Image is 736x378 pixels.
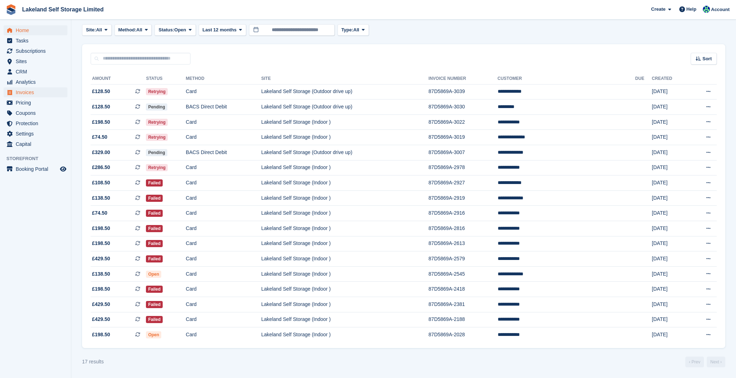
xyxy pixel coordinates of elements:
[154,24,196,36] button: Status: Open
[428,206,497,221] td: 87D5869A-2916
[652,297,689,312] td: [DATE]
[428,282,497,297] td: 87D5869A-2418
[118,26,137,34] span: Method:
[146,210,163,217] span: Failed
[16,98,59,108] span: Pricing
[652,145,689,160] td: [DATE]
[4,164,67,174] a: menu
[6,4,16,15] img: stora-icon-8386f47178a22dfd0bd8f6a31ec36ba5ce8667c1dd55bd0f319d3a0aa187defe.svg
[4,87,67,97] a: menu
[652,327,689,342] td: [DATE]
[711,6,730,13] span: Account
[4,25,67,35] a: menu
[146,73,186,85] th: Status
[4,67,67,77] a: menu
[199,24,246,36] button: Last 12 months
[261,221,428,236] td: Lakeland Self Storage (Indoor )
[16,77,59,87] span: Analytics
[652,84,689,99] td: [DATE]
[92,255,110,262] span: £429.50
[428,221,497,236] td: 87D5869A-2816
[4,129,67,139] a: menu
[91,73,146,85] th: Amount
[428,160,497,175] td: 87D5869A-2978
[4,139,67,149] a: menu
[261,297,428,312] td: Lakeland Self Storage (Indoor )
[92,209,107,217] span: £74.50
[186,175,261,191] td: Card
[428,327,497,342] td: 87D5869A-2028
[261,312,428,327] td: Lakeland Self Storage (Indoor )
[19,4,107,15] a: Lakeland Self Storage Limited
[261,327,428,342] td: Lakeland Self Storage (Indoor )
[146,271,161,278] span: Open
[261,236,428,251] td: Lakeland Self Storage (Indoor )
[92,103,110,111] span: £128.50
[16,36,59,46] span: Tasks
[428,130,497,145] td: 87D5869A-3019
[261,99,428,115] td: Lakeland Self Storage (Outdoor drive up)
[703,6,710,13] img: Steve Aynsley
[4,98,67,108] a: menu
[92,164,110,171] span: £286.50
[146,301,163,308] span: Failed
[92,149,110,156] span: £329.00
[16,108,59,118] span: Coupons
[186,297,261,312] td: Card
[428,266,497,282] td: 87D5869A-2545
[186,84,261,99] td: Card
[16,118,59,128] span: Protection
[146,225,163,232] span: Failed
[428,114,497,130] td: 87D5869A-3022
[261,160,428,175] td: Lakeland Self Storage (Indoor )
[186,266,261,282] td: Card
[428,251,497,267] td: 87D5869A-2579
[428,236,497,251] td: 87D5869A-2613
[16,139,59,149] span: Capital
[261,190,428,206] td: Lakeland Self Storage (Indoor )
[92,301,110,308] span: £429.50
[92,270,110,278] span: £138.50
[353,26,359,34] span: All
[707,357,725,367] a: Next
[261,130,428,145] td: Lakeland Self Storage (Indoor )
[428,312,497,327] td: 87D5869A-2188
[186,251,261,267] td: Card
[16,25,59,35] span: Home
[4,108,67,118] a: menu
[186,130,261,145] td: Card
[186,206,261,221] td: Card
[4,36,67,46] a: menu
[652,236,689,251] td: [DATE]
[337,24,369,36] button: Type: All
[186,312,261,327] td: Card
[261,266,428,282] td: Lakeland Self Storage (Indoor )
[4,77,67,87] a: menu
[186,190,261,206] td: Card
[652,130,689,145] td: [DATE]
[652,190,689,206] td: [DATE]
[261,175,428,191] td: Lakeland Self Storage (Indoor )
[16,129,59,139] span: Settings
[186,282,261,297] td: Card
[652,251,689,267] td: [DATE]
[4,56,67,66] a: menu
[428,84,497,99] td: 87D5869A-3039
[428,297,497,312] td: 87D5869A-2381
[146,240,163,247] span: Failed
[92,179,110,187] span: £108.50
[652,114,689,130] td: [DATE]
[82,358,104,366] div: 17 results
[652,312,689,327] td: [DATE]
[651,6,665,13] span: Create
[16,46,59,56] span: Subscriptions
[86,26,96,34] span: Site:
[16,67,59,77] span: CRM
[146,103,167,111] span: Pending
[146,179,163,187] span: Failed
[16,164,59,174] span: Booking Portal
[92,194,110,202] span: £138.50
[186,236,261,251] td: Card
[684,357,727,367] nav: Page
[261,206,428,221] td: Lakeland Self Storage (Indoor )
